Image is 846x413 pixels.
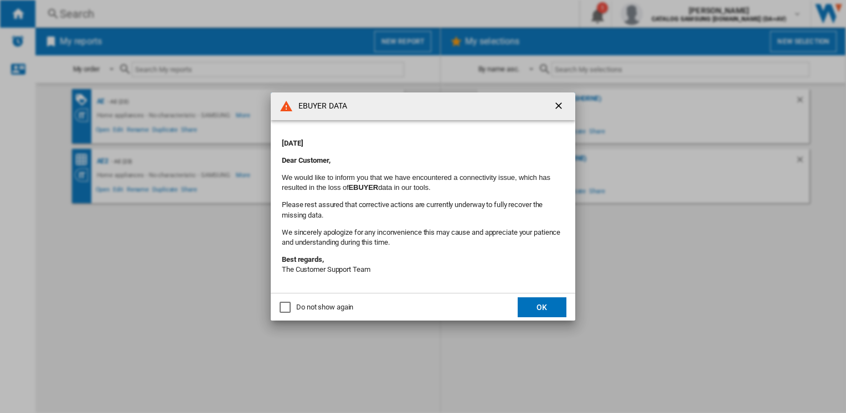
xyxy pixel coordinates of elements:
[378,183,430,192] font: data in our tools.
[549,95,571,117] button: getI18NText('BUTTONS.CLOSE_DIALOG')
[282,200,564,220] p: Please rest assured that corrective actions are currently underway to fully recover the missing d...
[293,101,347,112] h4: EBUYER DATA
[553,100,566,113] ng-md-icon: getI18NText('BUTTONS.CLOSE_DIALOG')
[282,139,303,147] strong: [DATE]
[282,228,564,247] p: We sincerely apologize for any inconvenience this may cause and appreciate your patience and unde...
[518,297,566,317] button: OK
[282,255,324,264] strong: Best regards,
[282,173,550,192] font: We would like to inform you that we have encountered a connectivity issue, which has resulted in ...
[282,255,564,275] p: The Customer Support Team
[280,302,353,313] md-checkbox: Do not show again
[349,183,379,192] b: EBUYER
[296,302,353,312] div: Do not show again
[282,156,331,164] strong: Dear Customer,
